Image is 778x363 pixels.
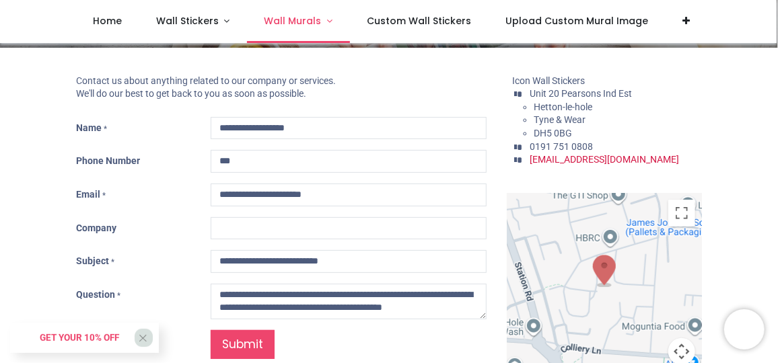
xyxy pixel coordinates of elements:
[534,102,592,112] span: Hetton-le-hole
[512,75,702,88] li: Icon Wall Stickers
[530,154,679,165] a: [EMAIL_ADDRESS][DOMAIN_NAME]
[211,330,275,359] a: Submit
[76,289,115,300] span: Question
[534,128,572,138] span: DH5 0BG
[76,255,109,266] span: Subject
[156,14,219,28] span: Wall Stickers
[367,14,471,28] span: Custom Wall Stickers
[264,14,322,28] span: Wall Murals
[76,223,116,233] span: Company
[530,141,593,152] span: 0191 751 0808
[724,309,765,350] iframe: Brevo live chat
[93,14,122,28] span: Home
[76,75,487,101] p: Contact us about anything related to our company or services. We'll do our best to get back to yo...
[76,189,100,200] span: Email
[530,88,632,99] span: ​Unit 20 Pearsons Ind Est
[668,200,695,227] button: Toggle fullscreen view
[534,114,586,125] span: Tyne & Wear
[505,14,648,28] span: Upload Custom Mural Image
[76,122,102,133] span: Name
[76,155,140,166] span: Phone Number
